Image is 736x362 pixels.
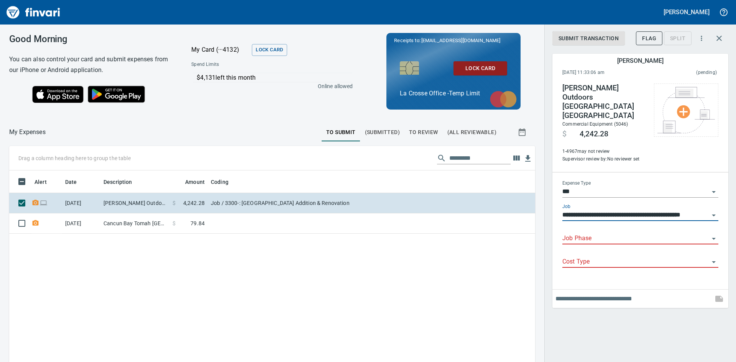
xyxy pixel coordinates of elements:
[84,82,149,107] img: Get it on Google Play
[365,128,400,137] span: (Submitted)
[642,34,656,43] span: Flag
[183,199,205,207] span: 4,242.28
[562,121,628,127] span: Commercial Equipment (5046)
[511,152,522,164] button: Choose columns to display
[453,61,507,75] button: Lock Card
[34,177,57,187] span: Alert
[562,204,570,209] label: Job
[65,177,87,187] span: Date
[562,84,646,120] h4: [PERSON_NAME] Outdoors [GEOGRAPHIC_DATA] [GEOGRAPHIC_DATA]
[486,87,521,111] img: mastercard.svg
[708,210,719,221] button: Open
[580,129,608,139] span: 4,242.28
[172,199,176,207] span: $
[562,156,646,163] span: Supervisor review by: No reviewer set
[693,30,710,47] button: More
[9,128,46,137] nav: breadcrumb
[562,181,591,185] label: Expense Type
[522,153,534,164] button: Download Table
[559,34,619,43] span: Submit Transaction
[252,44,287,56] button: Lock Card
[172,219,176,227] span: $
[710,29,728,48] button: Close transaction
[409,128,438,137] span: To Review
[710,290,728,308] span: This records your note into the expense
[9,54,172,75] h6: You can also control your card and submit expenses from our iPhone or Android application.
[562,148,646,156] span: This is usually to prevent self-reviews
[511,123,535,141] button: Show transactions within a particular date range
[39,200,48,205] span: Online transaction
[5,3,62,21] img: Finvari
[100,193,169,213] td: [PERSON_NAME] Outdoors [GEOGRAPHIC_DATA] [GEOGRAPHIC_DATA]
[175,177,205,187] span: Amount
[657,87,715,133] img: Select file
[421,37,501,44] span: [EMAIL_ADDRESS][DOMAIN_NAME]
[103,177,132,187] span: Description
[447,128,496,137] span: (All Reviewable)
[617,57,663,65] h5: [PERSON_NAME]
[211,177,228,187] span: Coding
[394,37,513,44] p: Receipts to:
[31,200,39,205] span: Receipt Required
[256,46,283,54] span: Lock Card
[191,45,249,54] p: My Card (···4132)
[18,154,131,162] p: Drag a column heading here to group the table
[460,64,501,73] span: Lock Card
[708,187,719,197] button: Open
[32,86,84,103] img: Download on the App Store
[65,177,77,187] span: Date
[708,233,719,244] button: Open
[552,31,625,46] button: Submit Transaction
[100,213,169,234] td: Cancun Bay Tomah [GEOGRAPHIC_DATA]
[34,177,47,187] span: Alert
[9,128,46,137] p: My Expenses
[31,221,39,226] span: Receipt Required
[662,6,711,18] button: [PERSON_NAME]
[9,34,172,44] h3: Good Morning
[651,69,717,77] span: This charge has not been settled by the merchant yet. This usually takes a couple of days but in ...
[185,82,353,90] p: Online allowed
[191,61,285,69] span: Spend Limits
[562,129,567,139] span: $
[103,177,142,187] span: Description
[211,177,238,187] span: Coding
[62,213,100,234] td: [DATE]
[326,128,356,137] span: To Submit
[185,177,205,187] span: Amount
[664,8,710,16] h5: [PERSON_NAME]
[562,69,651,77] span: [DATE] 11:33:06 am
[191,219,205,227] span: 79.84
[636,31,662,46] button: Flag
[208,193,399,213] td: Job / 3300-: [GEOGRAPHIC_DATA] Addition & Renovation
[400,89,507,98] p: La Crosse Office -Temp Limit
[708,257,719,267] button: Open
[664,34,692,41] div: Transaction still pending, cannot split yet. It usually takes 2-3 days for a merchant to settle a...
[62,193,100,213] td: [DATE]
[197,73,352,82] p: $4,131 left this month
